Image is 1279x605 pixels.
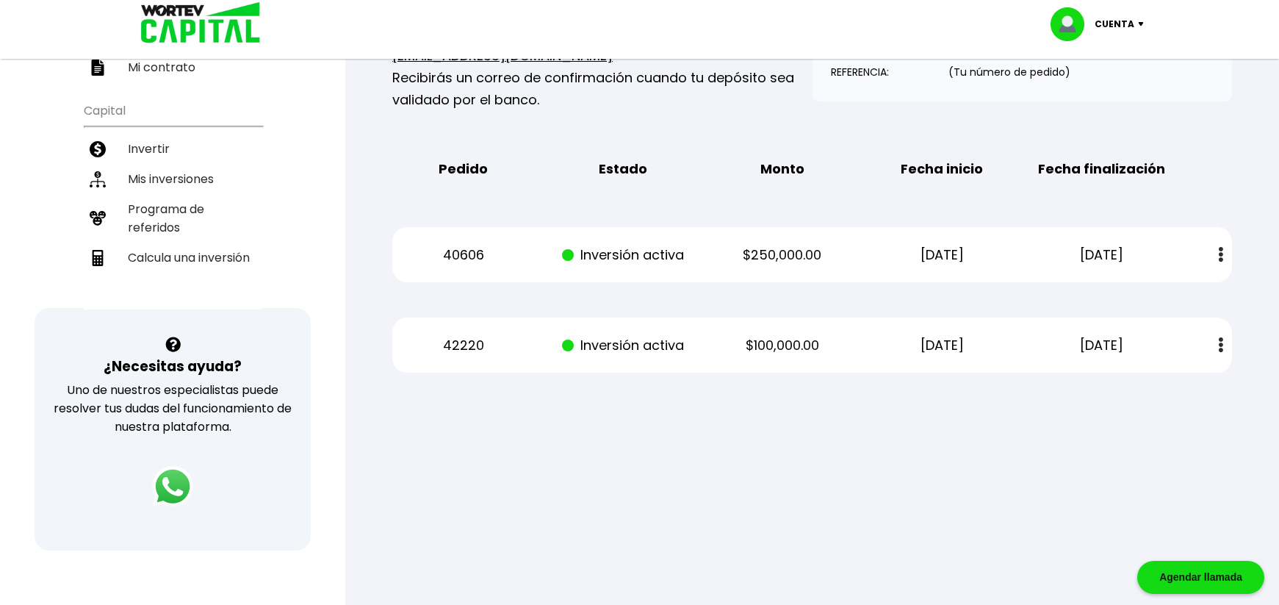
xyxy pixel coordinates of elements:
[90,141,106,157] img: invertir-icon.b3b967d7.svg
[90,171,106,187] img: inversiones-icon.6695dc30.svg
[84,134,262,164] a: Invertir
[599,158,647,180] b: Estado
[84,94,262,309] ul: Capital
[84,164,262,194] a: Mis inversiones
[84,52,262,82] a: Mi contrato
[948,61,1070,83] p: (Tu número de pedido)
[104,356,242,377] h3: ¿Necesitas ayuda?
[555,244,690,266] p: Inversión activa
[84,194,262,243] a: Programa de referidos
[396,244,530,266] p: 40606
[1095,13,1134,35] p: Cuenta
[875,334,1009,357] p: [DATE]
[715,244,849,266] p: $250,000.00
[54,381,292,436] p: Uno de nuestros especialistas puede resolver tus dudas del funcionamiento de nuestra plataforma.
[90,210,106,226] img: recomiendanos-icon.9b8e9327.svg
[1034,244,1169,266] p: [DATE]
[901,158,983,180] b: Fecha inicio
[715,334,849,357] p: $100,000.00
[396,334,530,357] p: 42220
[152,466,193,507] img: logos_whatsapp-icon.242b2217.svg
[1034,334,1169,357] p: [DATE]
[1038,158,1165,180] b: Fecha finalización
[392,23,812,111] p: Recuerda enviar tu comprobante de tu transferencia a Recibirás un correo de confirmación cuando t...
[760,158,804,180] b: Monto
[831,61,935,83] p: REFERENCIA:
[875,244,1009,266] p: [DATE]
[84,243,262,273] a: Calcula una inversión
[1051,7,1095,41] img: profile-image
[1137,561,1264,594] div: Agendar llamada
[555,334,690,357] p: Inversión activa
[90,60,106,76] img: contrato-icon.f2db500c.svg
[1134,22,1154,26] img: icon-down
[439,158,488,180] b: Pedido
[90,250,106,266] img: calculadora-icon.17d418c4.svg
